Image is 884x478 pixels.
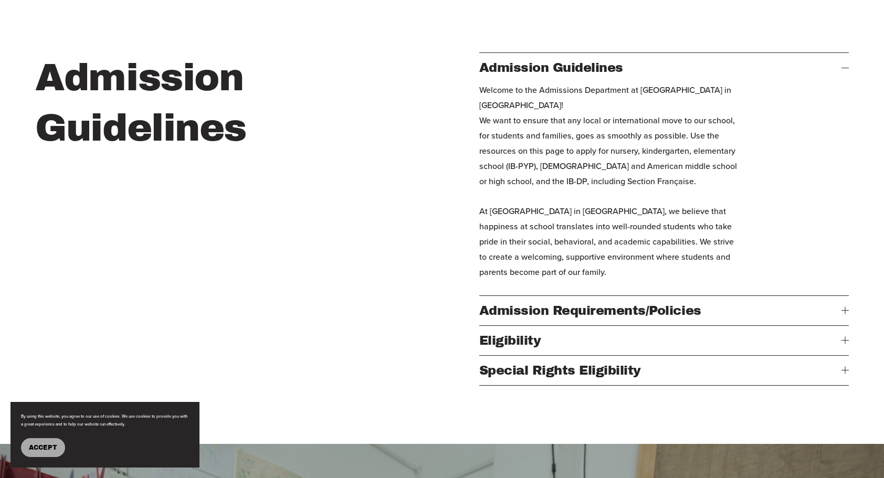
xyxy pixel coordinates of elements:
button: Admission Guidelines [479,53,849,82]
div: Admission Guidelines [479,82,849,295]
button: Accept [21,438,65,457]
span: Eligibility [479,334,841,347]
span: Admission Requirements/Policies [479,304,841,317]
p: By using this website, you agree to our use of cookies. We use cookies to provide you with a grea... [21,412,189,428]
p: Welcome to the Admissions Department at [GEOGRAPHIC_DATA] in [GEOGRAPHIC_DATA]! We want to ensure... [479,82,738,279]
span: Accept [29,444,57,451]
section: Cookie banner [10,402,199,468]
h2: Admission Guidelines [35,52,405,153]
span: Special Rights Eligibility [479,364,841,377]
span: Admission Guidelines [479,61,841,75]
button: Special Rights Eligibility [479,356,849,385]
button: Eligibility [479,326,849,355]
button: Admission Requirements/Policies [479,296,849,325]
